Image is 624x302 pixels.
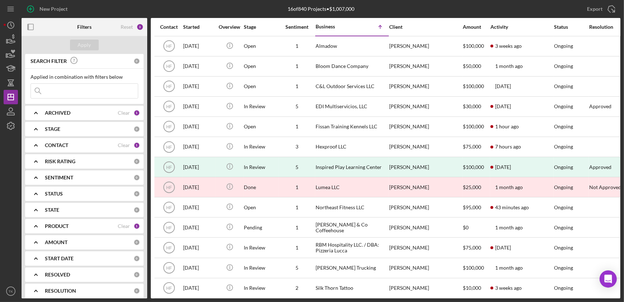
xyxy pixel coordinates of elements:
b: PRODUCT [45,223,69,229]
div: Export [587,2,602,16]
div: Open [244,117,278,136]
div: Clear [118,110,130,116]
div: In Review [244,258,278,278]
div: 2 [279,285,315,291]
div: Approved [589,104,611,109]
div: 1 [134,142,140,148]
div: 0 [134,207,140,213]
text: HF [166,225,172,230]
div: Overview [216,24,243,30]
div: 1 [279,184,315,190]
button: Apply [70,40,99,50]
div: Apply [78,40,91,50]
time: 2025-08-07 05:22 [495,285,522,291]
button: TK [4,284,18,298]
div: [PERSON_NAME] [389,137,461,156]
time: 2025-08-18 15:33 [495,83,511,89]
div: [PERSON_NAME] [389,279,461,298]
div: EDI Multiservicios, LLC [316,97,387,116]
div: 1 [134,110,140,116]
div: [PERSON_NAME] [389,178,461,197]
div: Almadow [316,37,387,56]
text: HF [166,185,172,190]
time: 2025-07-15 19:02 [495,225,523,230]
div: $100,000 [463,157,490,177]
div: Ongoing [554,184,573,190]
div: 1 [279,245,315,251]
div: $75,000 [463,238,490,257]
button: New Project [22,2,75,16]
div: Resolution [589,24,624,30]
div: Reset [121,24,133,30]
div: 3 [279,144,315,150]
div: 0 [134,126,140,132]
div: [PERSON_NAME] & Co Coffeehouse [316,218,387,237]
div: Applied in combination with filters below [31,74,138,80]
div: 0 [134,271,140,278]
b: SEARCH FILTER [31,58,67,64]
div: [DATE] [183,157,215,177]
div: 0 [134,191,140,197]
text: HF [166,84,172,89]
div: 0 [134,58,140,64]
time: 2025-08-26 15:47 [495,144,521,150]
b: Filters [77,24,92,30]
div: 1 [134,223,140,229]
time: 2025-07-17 20:27 [495,184,523,190]
text: HF [166,165,172,170]
div: 0 [134,288,140,294]
div: Silk Thorn Tattoo [316,279,387,298]
b: SENTIMENT [45,175,73,180]
div: [PERSON_NAME] [389,117,461,136]
div: In Review [244,238,278,257]
div: Ongoing [554,83,573,89]
div: In Review [244,97,278,116]
div: Ongoing [554,63,573,69]
time: 2025-07-27 03:33 [495,63,523,69]
div: C&L Outdoor Services LLC [316,77,387,96]
div: [PERSON_NAME] [389,97,461,116]
div: In Review [244,279,278,298]
div: [DATE] [183,37,215,56]
div: 0 [134,239,140,246]
div: Status [554,24,588,30]
div: [DATE] [183,57,215,76]
div: [DATE] [183,77,215,96]
div: Ongoing [554,124,573,129]
div: [PERSON_NAME] [389,157,461,177]
div: Northeast Fitness LLC [316,198,387,217]
div: Ongoing [554,245,573,251]
div: Stage [244,24,278,30]
div: Bloom Dance Company [316,57,387,76]
div: [DATE] [183,137,215,156]
div: [PERSON_NAME] [389,77,461,96]
text: HF [166,246,172,251]
div: 1 [279,43,315,49]
div: 16 of 840 Projects • $1,007,000 [288,6,354,12]
text: TK [9,289,13,293]
div: $100,000 [463,37,490,56]
div: [PERSON_NAME] Trucking [316,258,387,278]
div: $10,000 [463,279,490,298]
div: [DATE] [183,178,215,197]
div: Ongoing [554,285,573,291]
div: $50,000 [463,57,490,76]
time: 2025-08-26 21:58 [495,205,529,210]
time: 2025-08-18 01:53 [495,245,511,251]
div: Inspired Play Learning Center [316,157,387,177]
div: Lumea LLC [316,178,387,197]
div: Ongoing [554,265,573,271]
div: Not Approved [589,184,621,190]
div: Ongoing [554,205,573,210]
div: Clear [118,142,130,148]
div: Open [244,37,278,56]
b: AMOUNT [45,239,67,245]
div: Open [244,57,278,76]
div: [PERSON_NAME] [389,198,461,217]
div: 1 [279,63,315,69]
div: In Review [244,157,278,177]
b: STAGE [45,126,60,132]
b: RESOLVED [45,272,70,278]
div: Ongoing [554,225,573,230]
div: [DATE] [183,258,215,278]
